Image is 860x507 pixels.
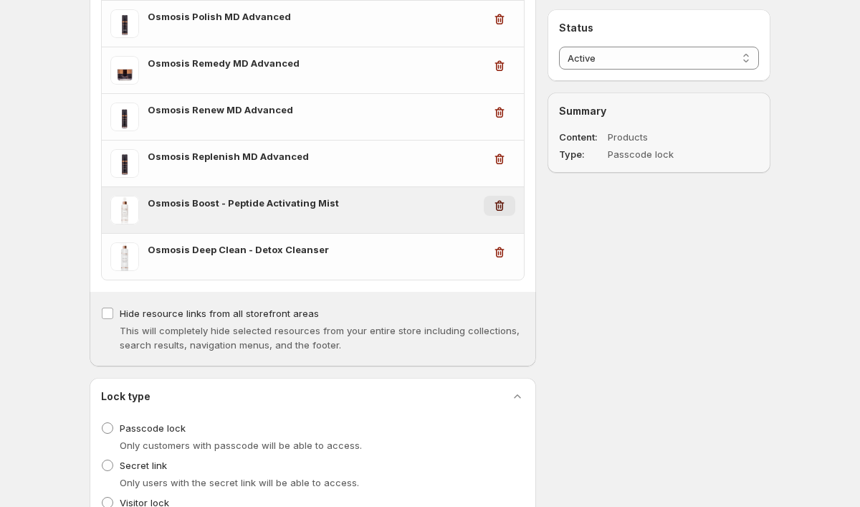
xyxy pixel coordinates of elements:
h3: Osmosis Polish MD Advanced [148,9,484,24]
span: Only customers with passcode will be able to access. [120,440,362,451]
h2: Lock type [101,389,150,404]
dd: Products [608,130,718,144]
span: Secret link [120,460,167,471]
dt: Type: [559,147,605,161]
dt: Content: [559,130,605,144]
h3: Osmosis Deep Clean - Detox Cleanser [148,242,484,257]
h3: Osmosis Replenish MD Advanced [148,149,484,164]
span: Hide resource links from all storefront areas [120,308,319,319]
span: This will completely hide selected resources from your entire store including collections, search... [120,325,520,351]
h3: Osmosis Boost - Peptide Activating Mist [148,196,484,210]
span: Passcode lock [120,422,186,434]
h2: Summary [559,104,759,118]
h3: Osmosis Renew MD Advanced [148,103,484,117]
h2: Status [559,21,759,35]
h3: Osmosis Remedy MD Advanced [148,56,484,70]
span: Only users with the secret link will be able to access. [120,477,359,488]
dd: Passcode lock [608,147,718,161]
